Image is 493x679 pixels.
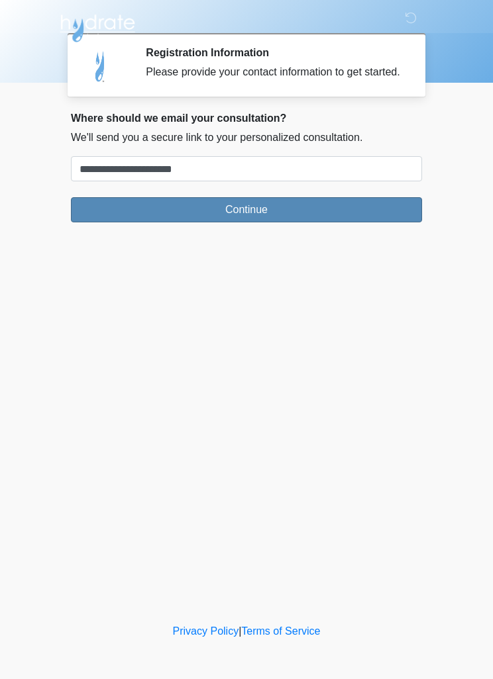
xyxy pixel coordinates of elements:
[71,197,422,222] button: Continue
[146,64,402,80] div: Please provide your contact information to get started.
[239,625,241,637] a: |
[71,112,422,124] h2: Where should we email your consultation?
[71,130,422,146] p: We'll send you a secure link to your personalized consultation.
[81,46,121,86] img: Agent Avatar
[173,625,239,637] a: Privacy Policy
[241,625,320,637] a: Terms of Service
[58,10,137,43] img: Hydrate IV Bar - Scottsdale Logo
